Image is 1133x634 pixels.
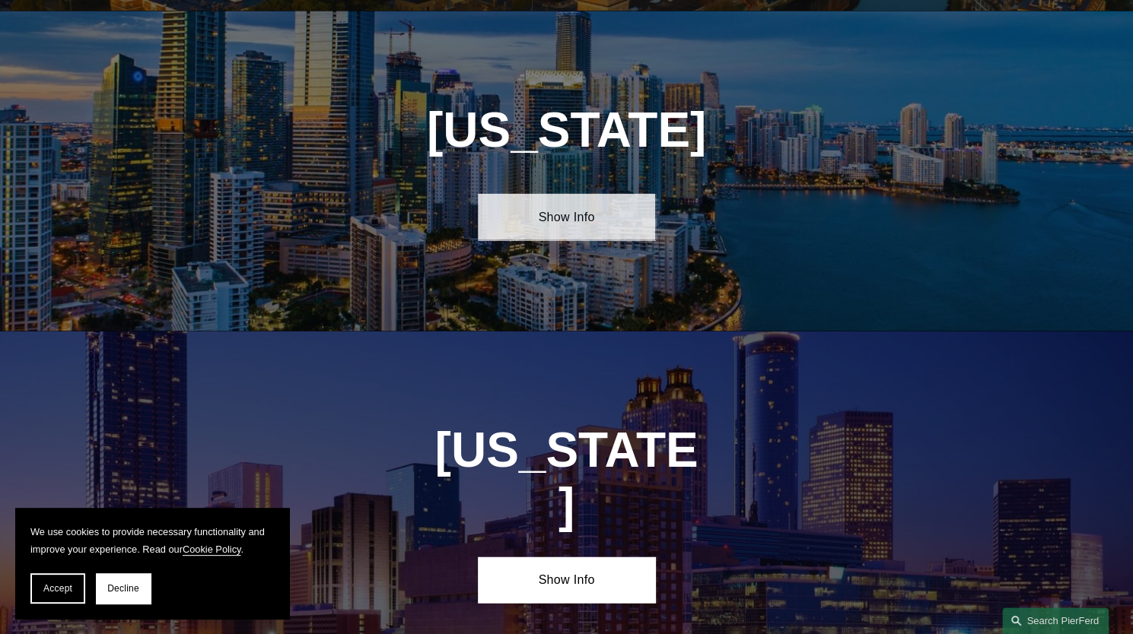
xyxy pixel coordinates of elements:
h1: [US_STATE] [389,103,744,158]
section: Cookie banner [15,508,289,619]
span: Accept [43,583,72,594]
a: Show Info [478,194,655,239]
h1: [US_STATE] [434,423,700,534]
span: Decline [107,583,139,594]
a: Cookie Policy [183,544,241,555]
a: Search this site [1002,607,1109,634]
p: We use cookies to provide necessary functionality and improve your experience. Read our . [30,523,274,558]
button: Decline [96,573,151,604]
button: Accept [30,573,85,604]
a: Show Info [478,557,655,603]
